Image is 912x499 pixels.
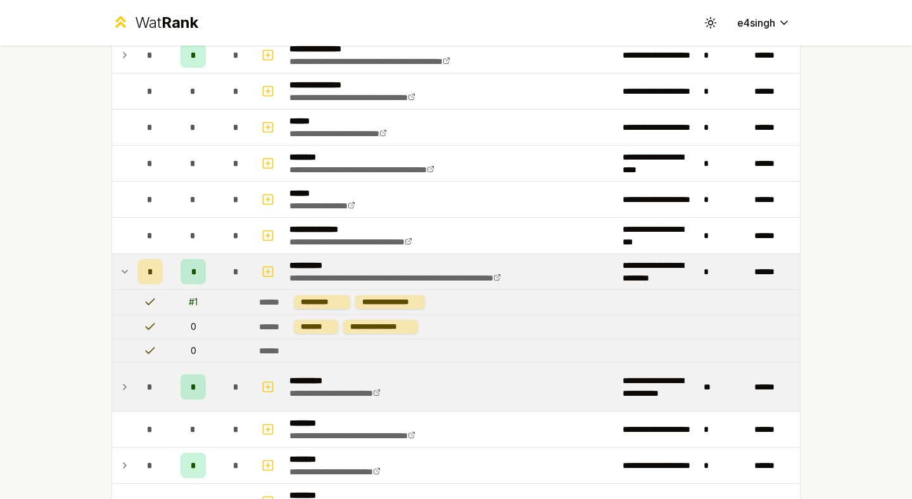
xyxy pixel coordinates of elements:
a: WatRank [111,13,198,33]
div: Wat [135,13,198,33]
span: e4singh [737,15,775,30]
td: 0 [168,339,218,362]
button: e4singh [727,11,801,34]
td: 0 [168,315,218,339]
div: # 1 [189,296,198,308]
span: Rank [161,13,198,32]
